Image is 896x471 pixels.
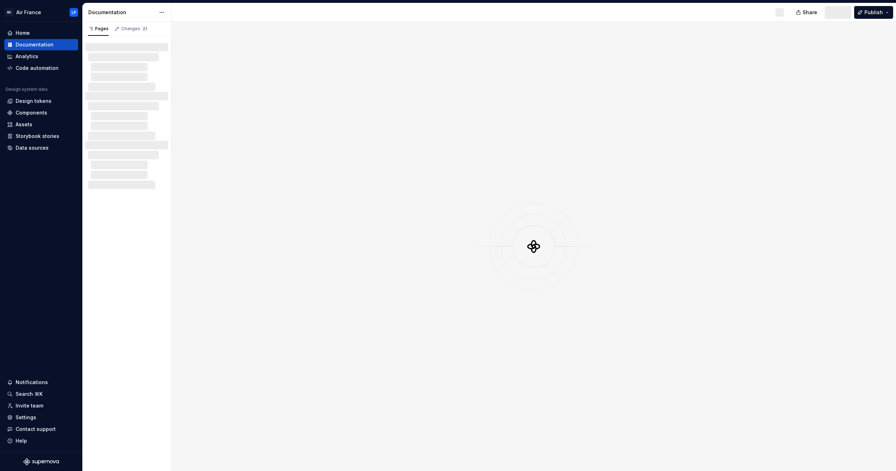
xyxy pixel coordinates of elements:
[23,458,59,465] svg: Supernova Logo
[16,65,59,72] div: Code automation
[16,379,48,386] div: Notifications
[4,388,78,400] button: Search ⌘K
[854,6,893,19] button: Publish
[16,121,32,128] div: Assets
[4,377,78,388] button: Notifications
[4,142,78,154] a: Data sources
[16,53,38,60] div: Analytics
[4,412,78,423] a: Settings
[16,390,43,398] div: Search ⌘K
[5,8,13,17] div: AD
[6,87,48,92] div: Design system data
[4,131,78,142] a: Storybook stories
[4,62,78,74] a: Code automation
[16,133,59,140] div: Storybook stories
[16,437,27,444] div: Help
[4,435,78,447] button: Help
[4,423,78,435] button: Contact support
[864,9,883,16] span: Publish
[4,95,78,107] a: Design tokens
[16,414,36,421] div: Settings
[4,51,78,62] a: Analytics
[72,10,76,15] div: LP
[16,29,30,37] div: Home
[16,98,51,105] div: Design tokens
[88,9,155,16] div: Documentation
[4,107,78,118] a: Components
[4,400,78,411] a: Invite team
[121,26,148,32] div: Changes
[16,41,54,48] div: Documentation
[4,119,78,130] a: Assets
[1,5,81,20] button: ADAir FranceLP
[16,9,41,16] div: Air France
[88,26,109,32] div: Pages
[803,9,817,16] span: Share
[792,6,822,19] button: Share
[16,402,43,409] div: Invite team
[16,144,49,151] div: Data sources
[16,109,47,116] div: Components
[4,27,78,39] a: Home
[142,26,148,32] span: 21
[16,426,56,433] div: Contact support
[4,39,78,50] a: Documentation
